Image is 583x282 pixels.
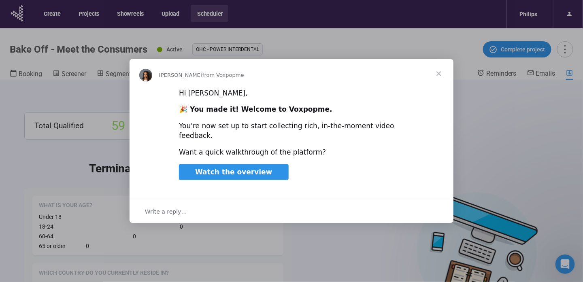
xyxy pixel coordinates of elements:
img: Profile image for Nikki [139,69,152,82]
b: 🎉 You made it! Welcome to Voxpopme. [179,105,332,113]
a: Watch the overview [179,164,288,180]
span: Write a reply… [145,206,187,217]
div: Want a quick walkthrough of the platform? [179,148,404,157]
span: Watch the overview [195,168,272,176]
div: Open conversation and reply [130,200,453,223]
span: Close [424,59,453,88]
span: [PERSON_NAME] [159,72,202,78]
div: You're now set up to start collecting rich, in-the-moment video feedback. [179,121,404,141]
span: from Voxpopme [202,72,244,78]
div: Hi [PERSON_NAME], [179,89,404,98]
